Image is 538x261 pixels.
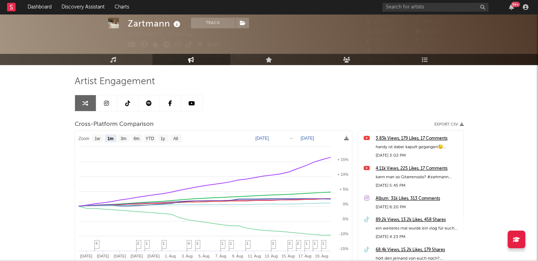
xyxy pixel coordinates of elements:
[75,120,154,129] span: Cross-Platform Comparison
[289,136,293,141] text: →
[96,241,98,245] span: 4
[221,241,224,245] span: 1
[337,172,348,176] text: + 10%
[415,29,439,34] span: 58.100
[188,241,190,245] span: 4
[97,254,109,258] text: [DATE]
[160,136,165,141] text: 1y
[376,173,460,181] div: kann man so Gitarrensolo? #zartmann #newmusic
[376,195,460,203] a: Album: 31k Likes, 313 Comments
[376,143,460,151] div: handy ist dabei kaputt gegangen😓 #zartmann #newmusic
[376,181,460,190] div: [DATE] 5:45 PM
[207,41,220,50] button: Edit
[107,136,113,141] text: 1m
[128,31,201,39] div: [GEOGRAPHIC_DATA] | Pop
[415,19,442,24] span: 304.622
[137,241,139,245] span: 2
[341,217,348,221] text: -5%
[281,254,294,258] text: 15. Aug
[289,241,291,245] span: 3
[133,136,139,141] text: 6m
[248,254,261,258] text: 11. Aug
[343,202,348,206] text: 0%
[145,136,154,141] text: YTD
[434,122,464,127] button: Export CSV
[301,136,314,141] text: [DATE]
[196,241,198,245] span: 3
[128,18,182,29] div: Zartmann
[230,241,232,245] span: 1
[339,232,348,236] text: -10%
[366,19,393,24] span: 271.081
[199,53,226,61] span: Benchmark
[376,164,460,173] a: 4.11k Views, 225 Likes, 17 Comments
[366,29,394,34] span: 222.600
[306,241,308,245] span: 1
[337,157,348,162] text: + 15%
[128,51,172,62] button: Track
[75,77,155,86] span: Artist Engagement
[146,241,148,245] span: 1
[366,48,441,53] span: 4.033.212 Monthly Listeners
[297,241,299,245] span: 2
[181,254,192,258] text: 3. Aug
[314,241,316,245] span: 1
[376,233,460,241] div: [DATE] 4:23 PM
[511,2,520,7] div: 99 +
[315,254,328,258] text: 19. Aug
[366,39,383,43] span: 825
[232,254,243,258] text: 9. Aug
[191,18,235,28] button: Track
[322,241,324,245] span: 1
[376,216,460,224] a: 89.2k Views, 13.2k Likes, 458 Shares
[298,254,311,258] text: 17. Aug
[173,136,178,141] text: All
[94,136,100,141] text: 1w
[164,254,175,258] text: 1. Aug
[79,136,89,141] text: Zoom
[114,254,126,258] text: [DATE]
[247,241,249,245] span: 1
[264,254,277,258] text: 13. Aug
[339,187,348,191] text: + 5%
[376,203,460,211] div: [DATE] 6:20 PM
[163,241,165,245] span: 1
[147,254,160,258] text: [DATE]
[376,224,460,233] div: ein weiteres mal wurde ein vlog für euch produziert #zartmann #zartmannschaft #newmusic
[272,241,274,245] span: 3
[415,39,438,43] span: 13.513
[509,4,514,10] button: 99+
[255,136,269,141] text: [DATE]
[120,136,126,141] text: 3m
[189,51,230,62] a: Benchmark
[215,254,226,258] text: 7. Aug
[382,3,488,12] input: Search for artists
[233,51,267,62] button: Summary
[376,246,460,254] a: 68.4k Views, 15.2k Likes, 179 Shares
[131,254,143,258] text: [DATE]
[376,134,460,143] a: 3.83k Views, 179 Likes, 17 Comments
[376,151,460,160] div: [DATE] 3:02 PM
[339,246,348,251] text: -15%
[198,254,209,258] text: 5. Aug
[80,254,92,258] text: [DATE]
